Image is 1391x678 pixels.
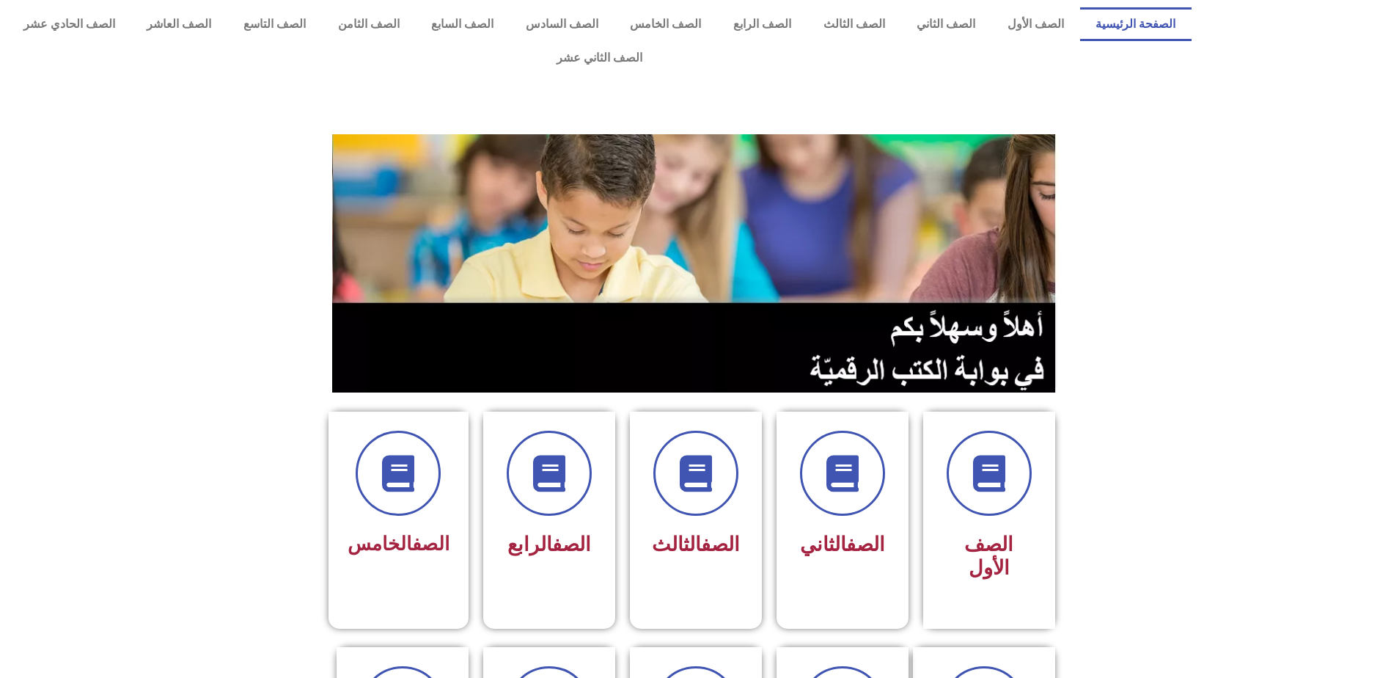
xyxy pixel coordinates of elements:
span: الثاني [800,533,885,556]
a: الصف الخامس [614,7,718,41]
a: الصف الأول [991,7,1080,41]
a: الصفحة الرئيسية [1080,7,1192,41]
a: الصف الثاني عشر [7,41,1192,75]
a: الصف الثالث [807,7,901,41]
span: الثالث [652,533,740,556]
a: الصف العاشر [131,7,228,41]
span: الخامس [348,533,449,555]
a: الصف الثامن [322,7,416,41]
a: الصف السادس [510,7,614,41]
a: الصف السابع [415,7,510,41]
a: الصف التاسع [227,7,322,41]
a: الصف [701,533,740,556]
span: الرابع [507,533,591,556]
span: الصف الأول [964,533,1013,580]
a: الصف [846,533,885,556]
a: الصف الثاني [900,7,991,41]
a: الصف [412,533,449,555]
a: الصف [552,533,591,556]
a: الصف الحادي عشر [7,7,131,41]
a: الصف الرابع [717,7,807,41]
